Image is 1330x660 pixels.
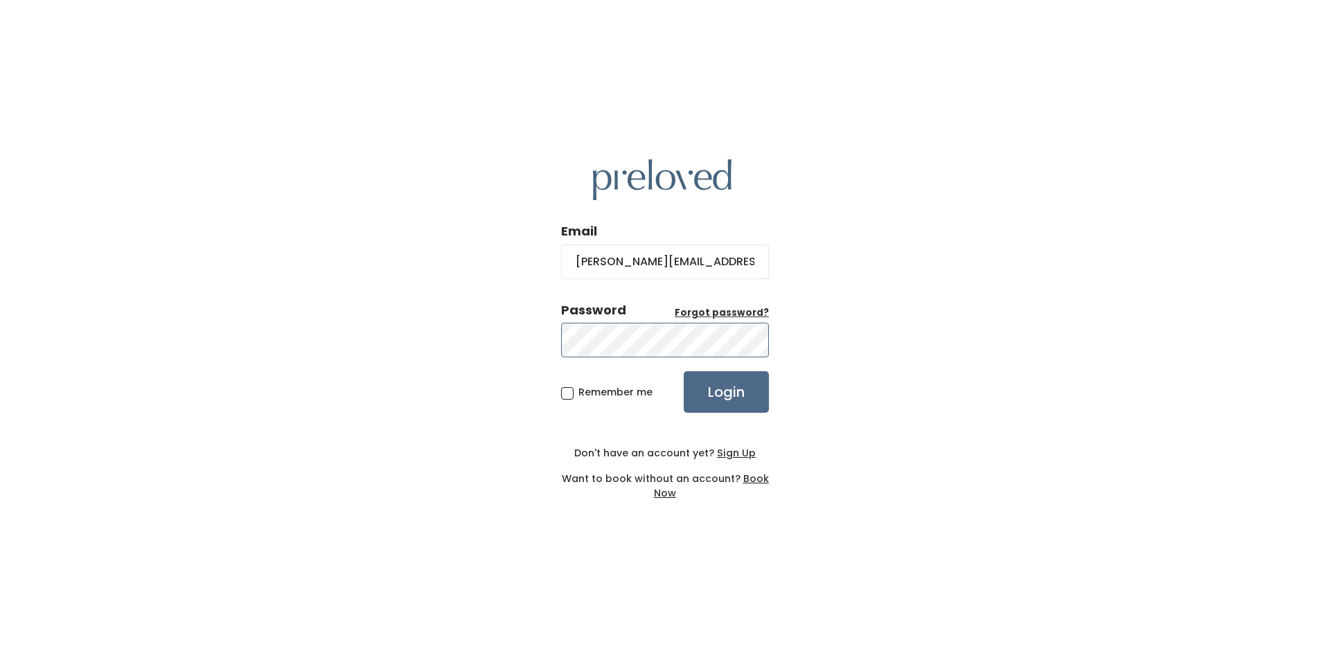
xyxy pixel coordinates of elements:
[675,306,769,320] a: Forgot password?
[561,222,597,240] label: Email
[578,385,653,399] span: Remember me
[684,371,769,413] input: Login
[717,446,756,460] u: Sign Up
[593,159,731,200] img: preloved logo
[675,306,769,319] u: Forgot password?
[561,301,626,319] div: Password
[561,446,769,461] div: Don't have an account yet?
[654,472,769,500] a: Book Now
[561,461,769,501] div: Want to book without an account?
[714,446,756,460] a: Sign Up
